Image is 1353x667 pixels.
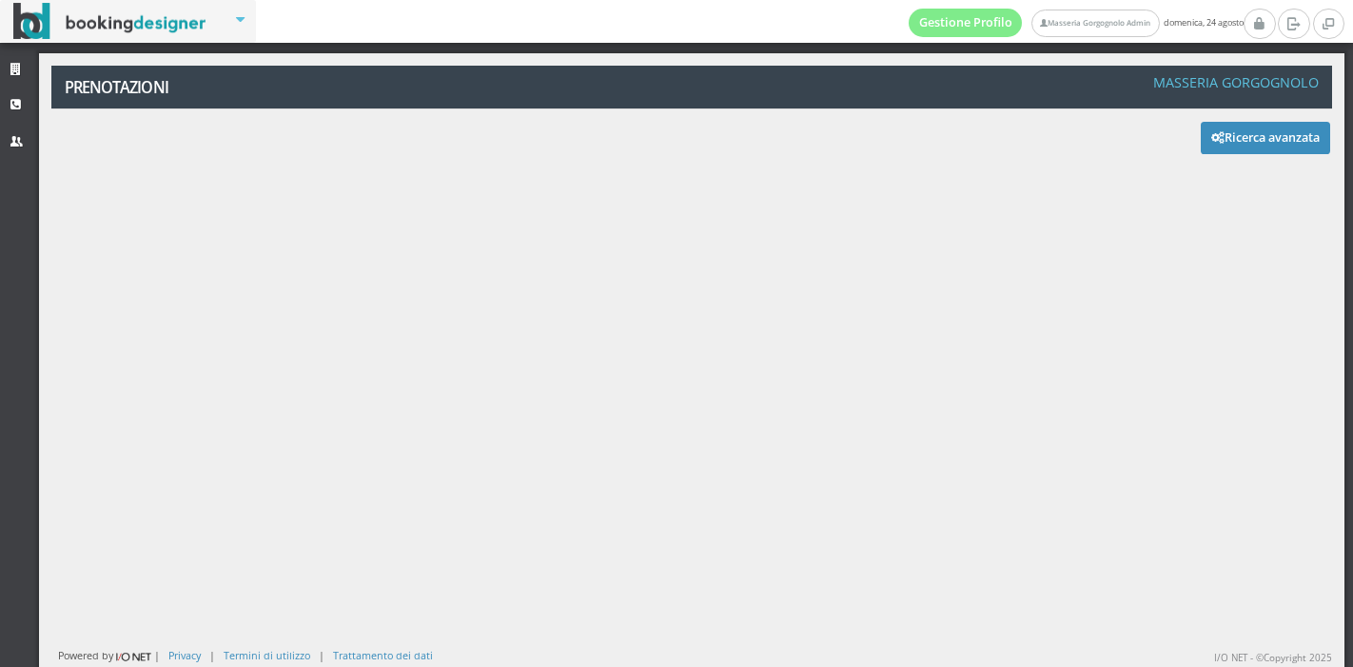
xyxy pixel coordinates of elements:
[51,66,248,108] a: Prenotazioni
[58,648,160,664] div: Powered by |
[319,648,324,662] div: |
[224,648,310,662] a: Termini di utilizzo
[909,9,1244,37] span: domenica, 24 agosto
[168,648,201,662] a: Privacy
[333,648,433,662] a: Trattamento dei dati
[1031,10,1159,37] a: Masseria Gorgognolo Admin
[1153,74,1319,90] h4: Masseria Gorgognolo
[13,3,206,40] img: BookingDesigner.com
[209,648,215,662] div: |
[113,649,154,664] img: ionet_small_logo.png
[1201,122,1330,154] button: Ricerca avanzata
[909,9,1023,37] a: Gestione Profilo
